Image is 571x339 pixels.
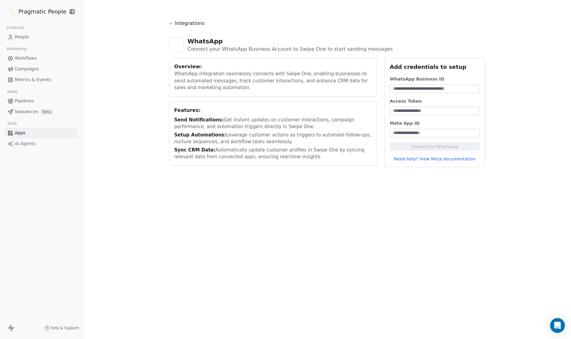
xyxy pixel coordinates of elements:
[390,76,480,82] div: WhatsApp Business ID
[5,75,78,85] a: Metrics & Events
[15,77,51,83] span: Metrics & Events
[41,109,53,115] span: Beta
[51,325,79,330] span: Help & Support
[4,44,29,53] span: Marketing
[4,23,27,32] span: Contacts
[18,8,66,16] span: Pragmatic People
[550,318,565,333] div: Open Intercom Messenger
[5,107,78,117] a: SequencesBeta
[4,119,19,128] span: Tools
[15,108,38,115] span: Sequences
[390,156,480,162] a: Need help? View Meta documentation
[15,98,34,104] span: Pipelines
[15,34,29,40] span: People
[187,37,393,45] div: WhatsApp
[45,325,79,330] a: Help & Support
[172,40,181,49] img: whatsapp.svg
[390,63,480,71] div: Add credentials to setup
[174,116,372,130] div: Get instant updates on customer interactions, campaign performance, and automation triggers direc...
[15,66,39,72] span: Campaigns
[390,98,480,104] div: Access Token
[390,142,480,151] button: Connect to WhatsApp
[7,6,65,17] button: Pragmatic People
[9,8,16,15] img: symbol.png
[174,147,372,160] div: Automatically update customer profiles in Swipe One by syncing relevant data from connected apps,...
[5,32,78,42] a: People
[15,130,26,136] span: Apps
[174,132,226,138] span: Setup Automations:
[174,132,372,145] div: Leverage customer actions as triggers to automate follow-ups, nurture sequences, and workflow tas...
[5,96,78,106] a: Pipelines
[174,147,215,153] span: Sync CRM Data:
[175,20,205,27] span: Integrations
[5,53,78,63] a: Workflows
[390,120,480,126] div: Meta App ID
[174,107,372,114] div: Features:
[15,140,35,147] span: AI Agents
[4,87,20,96] span: Sales
[15,55,37,61] span: Workflows
[5,64,78,74] a: Campaigns
[174,63,372,70] div: Overview:
[174,117,224,123] span: Send Notifications:
[5,139,78,149] a: AI Agents
[169,20,485,32] a: Integrations
[187,45,393,53] div: Connect your WhatsApp Business Account to Swipe One to start sending messages
[5,128,78,138] a: Apps
[174,70,372,91] div: WhatsApp integration seamlessly connects with Swipe One, enabling businesses to send automated me...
